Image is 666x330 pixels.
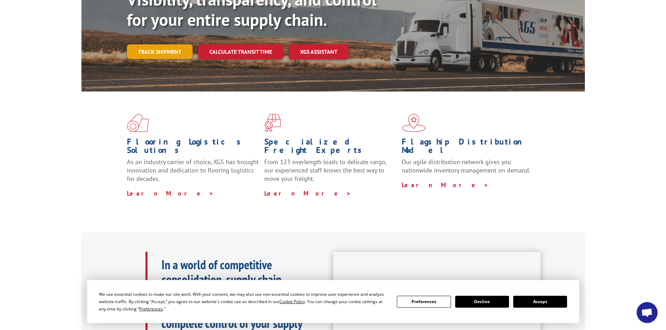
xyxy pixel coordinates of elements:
a: Learn More > [402,181,489,189]
span: Preferences [139,306,163,312]
a: Track shipment [127,44,193,59]
a: XGS ASSISTANT [289,44,349,59]
h1: Specialized Freight Experts [264,138,396,158]
span: Cookie Policy [279,299,305,305]
h1: Flagship Distribution Model [402,138,534,158]
a: Learn More > [127,189,214,197]
a: Calculate transit time [198,44,283,59]
div: Cookie Consent Prompt [87,280,579,323]
a: Learn More > [264,189,351,197]
div: Open chat [637,302,658,323]
h1: Flooring Logistics Solutions [127,138,259,158]
img: xgs-icon-focused-on-flooring-red [264,114,281,132]
span: Our agile distribution network gives you nationwide inventory management on demand. [402,158,530,174]
button: Preferences [397,296,451,308]
img: xgs-icon-total-supply-chain-intelligence-red [127,114,149,132]
span: As an industry carrier of choice, XGS has brought innovation and dedication to flooring logistics... [127,158,259,183]
img: xgs-icon-flagship-distribution-model-red [402,114,426,132]
p: From 123 overlength loads to delicate cargo, our experienced staff knows the best way to move you... [264,158,396,189]
button: Decline [455,296,509,308]
div: We use essential cookies to make our site work. With your consent, we may also use non-essential ... [99,291,388,313]
button: Accept [513,296,567,308]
